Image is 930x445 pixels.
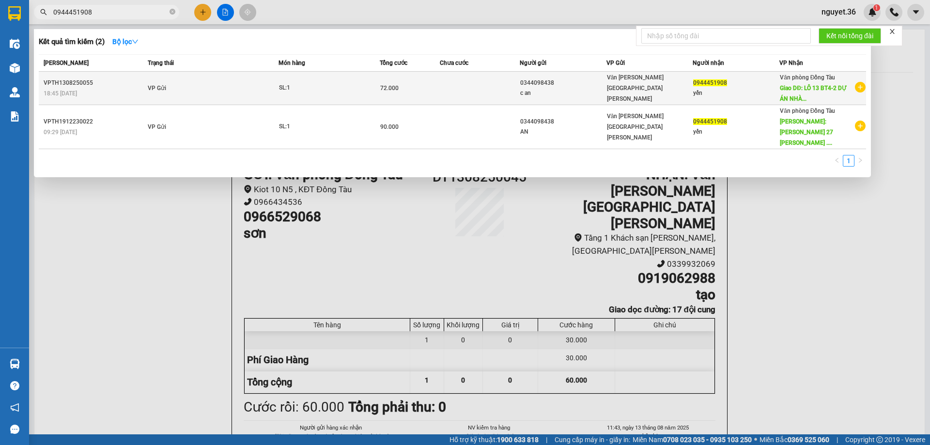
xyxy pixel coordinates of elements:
[380,60,407,66] span: Tổng cước
[10,403,19,412] span: notification
[170,8,175,17] span: close-circle
[105,34,146,49] button: Bộ lọcdown
[520,78,606,88] div: 0344098438
[10,39,20,49] img: warehouse-icon
[279,60,305,66] span: Món hàng
[148,60,174,66] span: Trạng thái
[44,60,89,66] span: [PERSON_NAME]
[780,74,835,81] span: Văn phòng Đồng Tàu
[520,88,606,98] div: c an
[10,381,19,390] span: question-circle
[279,122,352,132] div: SL: 1
[380,123,399,130] span: 90.000
[148,123,166,130] span: VP Gửi
[10,359,20,369] img: warehouse-icon
[780,118,833,146] span: [PERSON_NAME]: [PERSON_NAME] 27 [PERSON_NAME] ....
[857,157,863,163] span: right
[819,28,881,44] button: Kết nối tổng đài
[606,60,625,66] span: VP Gửi
[44,129,77,136] span: 09:29 [DATE]
[148,85,166,92] span: VP Gửi
[780,107,835,114] span: Văn phòng Đồng Tàu
[855,82,866,92] span: plus-circle
[40,9,47,15] span: search
[380,85,399,92] span: 72.000
[53,7,168,17] input: Tìm tên, số ĐT hoặc mã đơn
[843,155,854,166] a: 1
[10,111,20,122] img: solution-icon
[854,155,866,167] li: Next Page
[44,90,77,97] span: 18:45 [DATE]
[44,78,145,88] div: VPTH1308250055
[10,63,20,73] img: warehouse-icon
[693,118,727,125] span: 0944451908
[693,88,779,98] div: yến
[855,121,866,131] span: plus-circle
[132,38,139,45] span: down
[170,9,175,15] span: close-circle
[12,12,61,61] img: logo.jpg
[279,83,352,93] div: SL: 1
[440,60,468,66] span: Chưa cước
[780,85,847,102] span: Giao DĐ: LÔ 13 BT4-2 DỰ ÁN NHÀ...
[607,113,664,141] span: Văn [PERSON_NAME][GEOGRAPHIC_DATA][PERSON_NAME]
[779,60,803,66] span: VP Nhận
[10,87,20,97] img: warehouse-icon
[834,157,840,163] span: left
[44,117,145,127] div: VPTH1912230022
[520,127,606,137] div: AN
[854,155,866,167] button: right
[693,79,727,86] span: 0944451908
[831,155,843,167] button: left
[831,155,843,167] li: Previous Page
[39,37,105,47] h3: Kết quả tìm kiếm ( 2 )
[889,28,896,35] span: close
[843,155,854,167] li: 1
[8,6,21,21] img: logo-vxr
[826,31,873,41] span: Kết nối tổng đài
[607,74,664,102] span: Văn [PERSON_NAME][GEOGRAPHIC_DATA][PERSON_NAME]
[102,11,171,23] b: 36 Limousine
[10,425,19,434] span: message
[520,60,546,66] span: Người gửi
[693,127,779,137] div: yến
[641,28,811,44] input: Nhập số tổng đài
[693,60,724,66] span: Người nhận
[520,117,606,127] div: 0344098438
[54,24,220,73] li: 01A03 [PERSON_NAME][GEOGRAPHIC_DATA][PERSON_NAME][GEOGRAPHIC_DATA] ( [PERSON_NAME] cây [PERSON_NA...
[112,38,139,46] strong: Bộ lọc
